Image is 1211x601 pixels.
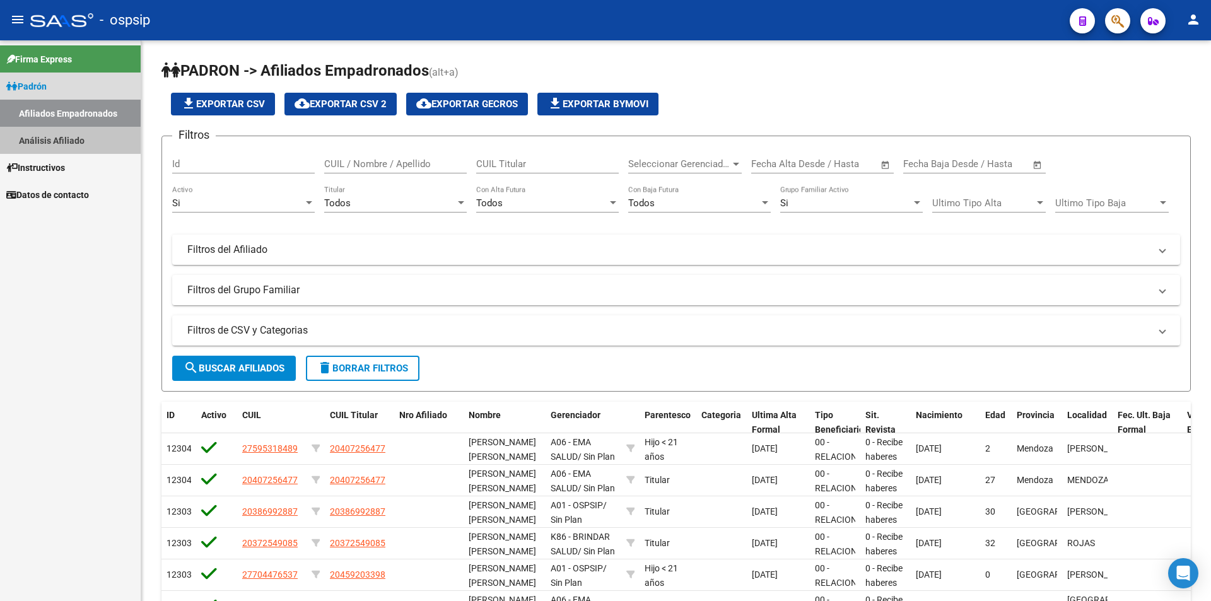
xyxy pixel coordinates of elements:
[284,93,397,115] button: Exportar CSV 2
[747,402,810,443] datatable-header-cell: Ultima Alta Formal
[815,437,874,490] span: 00 - RELACION DE DEPENDENCIA
[187,324,1150,337] mat-panel-title: Filtros de CSV y Categorias
[645,437,678,462] span: Hijo < 21 años
[330,538,385,548] span: 20372549085
[469,532,536,556] span: [PERSON_NAME] [PERSON_NAME]
[1113,402,1182,443] datatable-header-cell: Fec. Ult. Baja Formal
[469,500,536,525] span: [PERSON_NAME] [PERSON_NAME]
[551,532,610,556] span: K86 - BRINDAR SALUD
[306,356,419,381] button: Borrar Filtros
[172,356,296,381] button: Buscar Afiliados
[167,410,175,420] span: ID
[469,410,501,420] span: Nombre
[551,563,603,573] span: A01 - OSPSIP
[865,410,896,435] span: Sit. Revista
[167,443,197,453] span: 123041
[628,158,730,170] span: Seleccionar Gerenciador
[578,483,615,493] span: / Sin Plan
[985,410,1005,420] span: Edad
[172,126,216,144] h3: Filtros
[184,360,199,375] mat-icon: search
[1017,569,1102,580] span: [GEOGRAPHIC_DATA]
[242,569,298,580] span: 27704476537
[537,93,658,115] button: Exportar Bymovi
[317,360,332,375] mat-icon: delete
[701,410,741,420] span: Categoria
[956,158,1017,170] input: End date
[696,402,747,443] datatable-header-cell: Categoria
[6,161,65,175] span: Instructivos
[815,532,874,585] span: 00 - RELACION DE DEPENDENCIA
[172,315,1180,346] mat-expansion-panel-header: Filtros de CSV y Categorias
[330,410,378,420] span: CUIL Titular
[865,469,918,508] span: 0 - Recibe haberes regularmente
[916,475,942,485] span: [DATE]
[980,402,1012,443] datatable-header-cell: Edad
[100,6,150,34] span: - ospsip
[167,475,197,485] span: 123040
[196,402,237,443] datatable-header-cell: Activo
[242,506,298,516] span: 20386992887
[242,410,261,420] span: CUIL
[171,93,275,115] button: Exportar CSV
[187,283,1150,297] mat-panel-title: Filtros del Grupo Familiar
[780,197,788,209] span: Si
[1067,475,1109,485] span: MENDOZA
[295,98,387,110] span: Exportar CSV 2
[985,475,995,485] span: 27
[1017,506,1102,516] span: [GEOGRAPHIC_DATA]
[551,500,603,510] span: A01 - OSPSIP
[161,62,429,79] span: PADRON -> Afiliados Empadronados
[916,410,962,420] span: Nacimiento
[752,473,805,487] div: [DATE]
[628,197,655,209] span: Todos
[406,93,528,115] button: Exportar GECROS
[167,538,197,548] span: 123038
[181,98,265,110] span: Exportar CSV
[394,402,464,443] datatable-header-cell: Nro Afiliado
[1067,410,1107,420] span: Localidad
[551,437,591,462] span: A06 - EMA SALUD
[578,452,615,462] span: / Sin Plan
[916,569,942,580] span: [DATE]
[1055,197,1157,209] span: Ultimo Tipo Baja
[1017,410,1055,420] span: Provincia
[911,402,980,443] datatable-header-cell: Nacimiento
[752,505,805,519] div: [DATE]
[10,12,25,27] mat-icon: menu
[804,158,865,170] input: End date
[469,563,536,588] span: [PERSON_NAME] [PERSON_NAME]
[237,402,307,443] datatable-header-cell: CUIL
[201,410,226,420] span: Activo
[645,475,670,485] span: Titular
[865,437,918,476] span: 0 - Recibe haberes regularmente
[1067,443,1135,453] span: [PERSON_NAME]
[469,469,536,493] span: [PERSON_NAME] [PERSON_NAME]
[551,469,591,493] span: A06 - EMA SALUD
[1017,443,1053,453] span: Mendoza
[640,402,696,443] datatable-header-cell: Parentesco
[645,563,678,588] span: Hijo < 21 años
[751,158,792,170] input: Start date
[752,568,805,582] div: [DATE]
[6,188,89,202] span: Datos de contacto
[815,469,874,522] span: 00 - RELACION DE DEPENDENCIA
[1062,402,1113,443] datatable-header-cell: Localidad
[865,500,918,539] span: 0 - Recibe haberes regularmente
[903,158,944,170] input: Start date
[860,402,911,443] datatable-header-cell: Sit. Revista
[187,243,1150,257] mat-panel-title: Filtros del Afiliado
[1017,475,1053,485] span: Mendoza
[6,52,72,66] span: Firma Express
[416,96,431,111] mat-icon: cloud_download
[916,506,942,516] span: [DATE]
[429,66,459,78] span: (alt+a)
[1067,538,1095,548] span: ROJAS
[167,506,197,516] span: 123039
[242,538,298,548] span: 20372549085
[985,506,995,516] span: 30
[551,410,600,420] span: Gerenciador
[752,536,805,551] div: [DATE]
[1186,12,1201,27] mat-icon: person
[464,402,546,443] datatable-header-cell: Nombre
